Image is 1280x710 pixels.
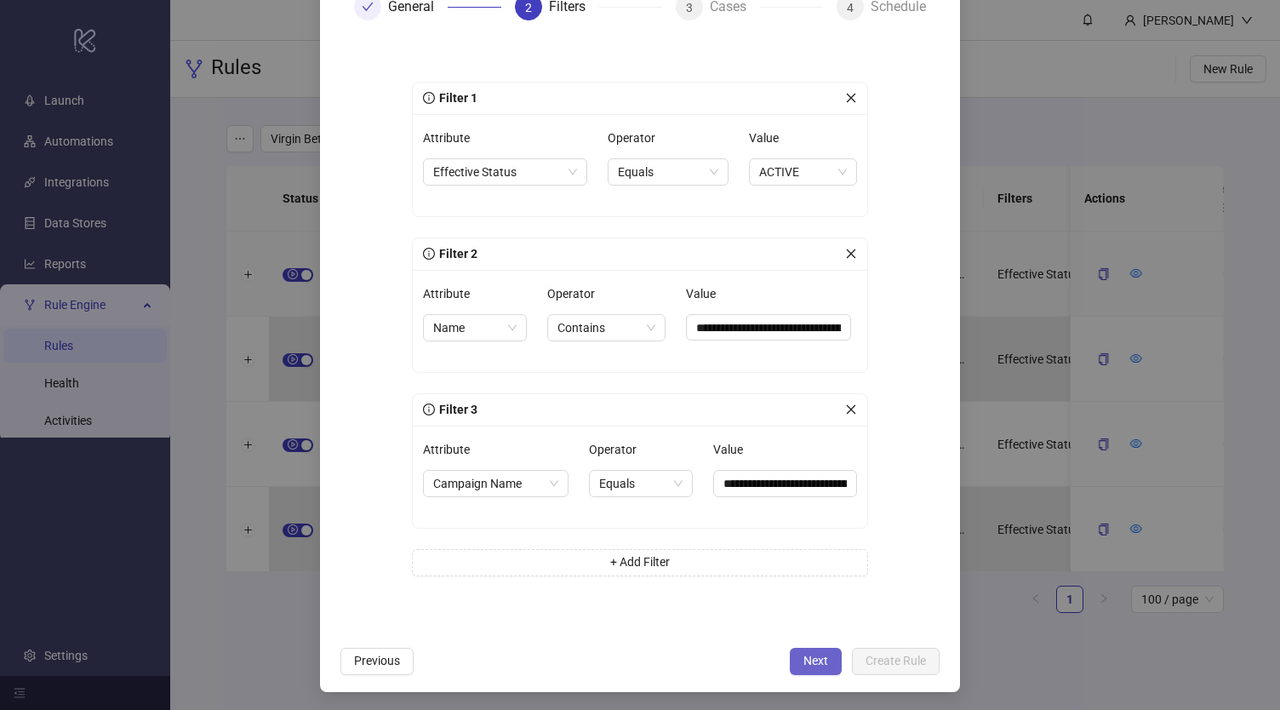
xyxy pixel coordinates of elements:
[686,280,727,307] label: Value
[433,315,517,341] span: Name
[610,555,670,569] span: + Add Filter
[557,315,655,341] span: Contains
[547,280,606,307] label: Operator
[847,1,854,14] span: 4
[412,549,868,576] button: + Add Filter
[845,92,857,104] span: close
[790,648,842,675] button: Next
[803,654,828,667] span: Next
[686,314,851,341] input: Value
[433,159,577,185] span: Effective Status
[423,248,435,260] span: info-circle
[423,124,481,152] label: Attribute
[845,404,857,415] span: close
[423,92,435,104] span: info-circle
[354,654,400,667] span: Previous
[759,159,847,185] span: ACTIVE
[686,1,693,14] span: 3
[713,470,857,497] input: Value
[525,1,532,14] span: 2
[713,436,754,463] label: Value
[599,471,683,496] span: Equals
[423,280,481,307] label: Attribute
[845,248,857,260] span: close
[608,124,666,152] label: Operator
[618,159,718,185] span: Equals
[589,436,648,463] label: Operator
[852,648,940,675] button: Create Rule
[749,124,790,152] label: Value
[423,436,481,463] label: Attribute
[433,471,558,496] span: Campaign Name
[362,1,374,13] span: check
[435,247,477,261] span: Filter 2
[435,91,477,105] span: Filter 1
[340,648,414,675] button: Previous
[423,404,435,415] span: info-circle
[435,403,477,416] span: Filter 3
